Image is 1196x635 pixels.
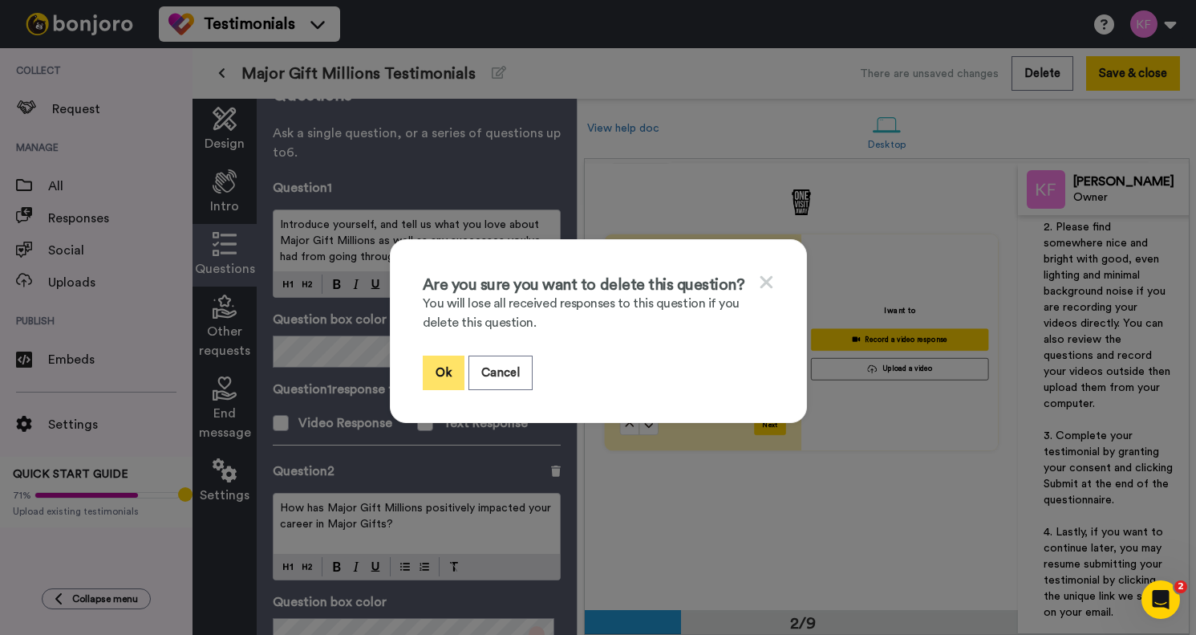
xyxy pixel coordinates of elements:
button: Cancel [468,356,533,390]
label: You will lose all received responses to this question if you delete this question. [423,294,759,332]
span: 2 [1174,580,1187,593]
button: Ok [423,356,464,390]
iframe: Intercom live chat [1141,580,1180,619]
h2: Are you sure you want to delete this question? [423,276,759,336]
